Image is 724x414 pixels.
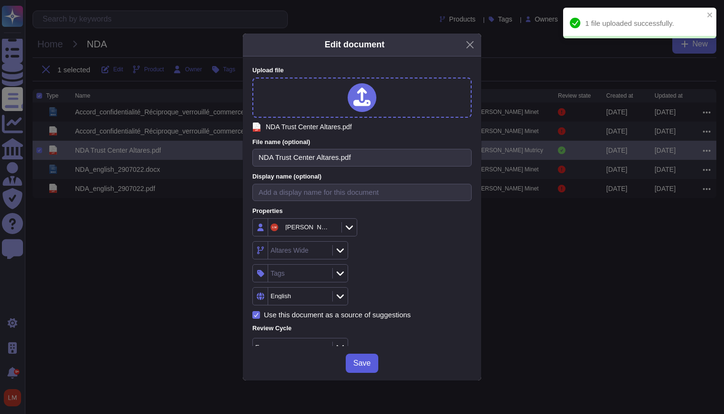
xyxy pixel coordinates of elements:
[563,8,716,38] div: 1 file uploaded successfully.
[271,247,308,254] div: Altares Wide
[264,311,411,318] div: Use this document as a source of suggestions
[252,67,283,74] span: Upload file
[252,324,472,332] label: Review Cycle
[255,344,285,350] div: Every year
[271,293,291,299] div: English
[463,37,477,52] button: Close
[285,224,329,230] div: [PERSON_NAME]
[252,208,472,214] label: Properties
[271,224,278,231] img: user
[252,184,472,201] input: Add a display name for this document
[252,149,472,167] input: Filename with extension
[271,270,285,277] div: Tags
[346,354,378,373] button: Save
[707,11,713,19] button: close
[325,38,385,51] div: Edit document
[252,174,472,180] label: Display name (optional)
[252,139,472,145] label: File name (optional)
[353,359,371,367] span: Save
[266,123,352,130] span: NDA Trust Center Altares.pdf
